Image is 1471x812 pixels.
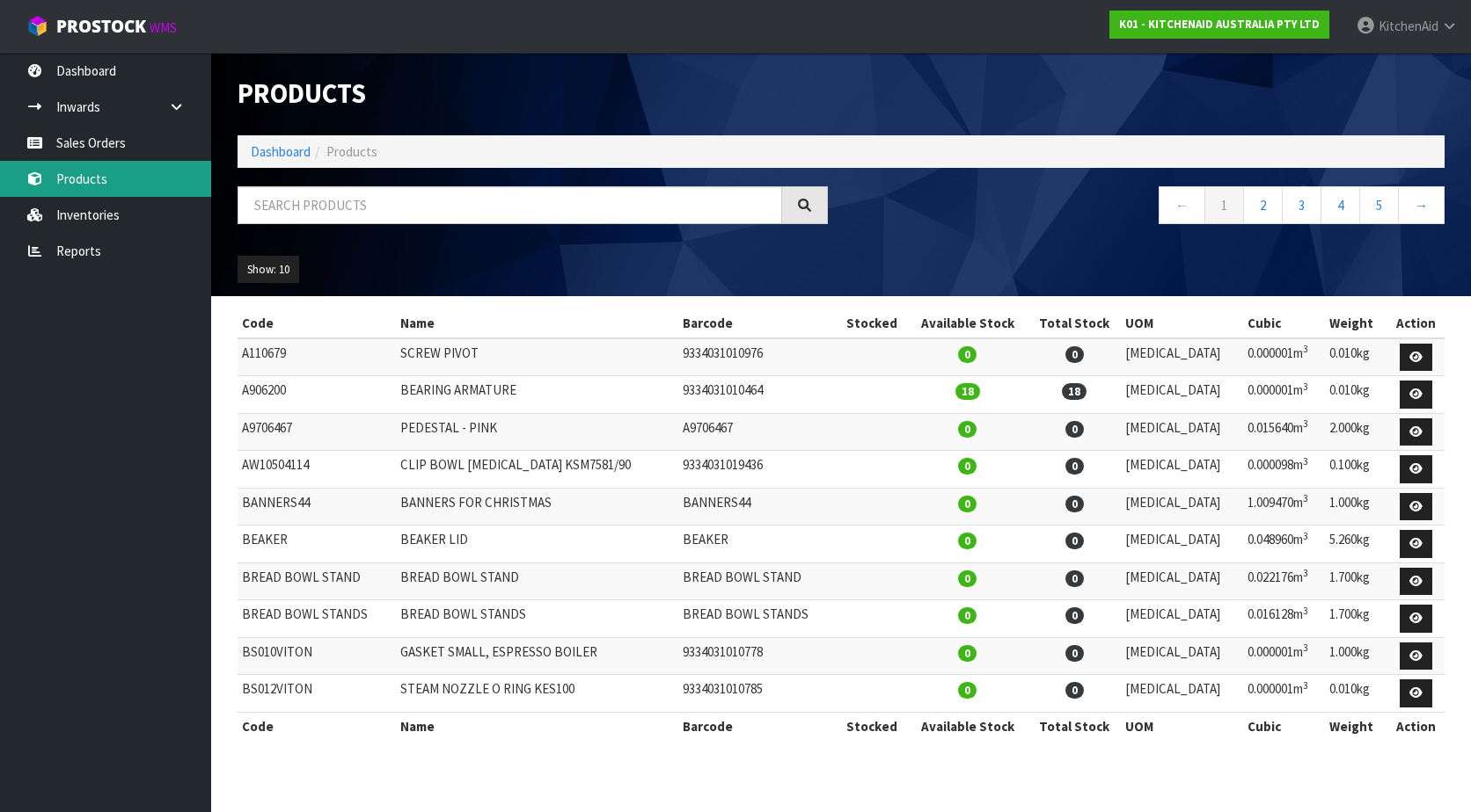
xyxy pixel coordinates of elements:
td: [MEDICAL_DATA] [1121,488,1243,526]
td: 0.100kg [1325,451,1387,489]
td: BS012VITON [238,675,396,713]
th: UOM [1121,712,1243,740]
td: PEDESTAL - PINK [396,413,678,451]
td: 1.700kg [1325,600,1387,638]
th: Cubic [1243,309,1325,337]
td: A9706467 [238,413,396,451]
td: [MEDICAL_DATA] [1121,562,1243,600]
td: BANNERS44 [678,488,837,526]
span: 0 [1065,570,1084,587]
span: 0 [1065,645,1084,662]
sup: 3 [1303,492,1308,504]
button: Show: 10 [238,256,299,284]
span: 0 [1065,346,1084,363]
td: [MEDICAL_DATA] [1121,637,1243,675]
td: 9334031010778 [678,637,837,675]
td: 1.700kg [1325,562,1387,600]
td: BEAKER [238,526,396,563]
td: 0.015640m [1243,413,1325,451]
a: 3 [1282,186,1321,224]
td: BREAD BOWL STAND [678,562,837,600]
span: 18 [1062,383,1087,400]
th: Total Stock [1028,309,1121,337]
span: 0 [958,346,977,363]
td: 5.260kg [1325,526,1387,563]
th: Barcode [678,712,837,740]
td: 0.000098m [1243,451,1325,489]
td: A110679 [238,338,396,376]
span: 0 [1065,682,1084,699]
span: 0 [1065,607,1084,624]
a: Dashboard [251,143,311,160]
td: [MEDICAL_DATA] [1121,376,1243,414]
sup: 3 [1303,567,1308,579]
span: 0 [958,570,977,587]
td: 0.016128m [1243,600,1325,638]
td: BEAKER LID [396,526,678,563]
sup: 3 [1303,381,1308,393]
span: Products [326,143,377,160]
td: 0.000001m [1243,675,1325,713]
td: 1.000kg [1325,637,1387,675]
sup: 3 [1303,417,1308,430]
td: 0.010kg [1325,338,1387,376]
th: Code [238,712,396,740]
th: Action [1387,309,1445,337]
th: Available Stock [907,712,1028,740]
td: 9334031010976 [678,338,837,376]
td: BREAD BOWL STANDS [396,600,678,638]
td: 1.000kg [1325,488,1387,526]
td: 9334031019436 [678,451,837,489]
td: 0.000001m [1243,376,1325,414]
th: UOM [1121,309,1243,337]
a: 2 [1243,186,1283,224]
small: WMS [150,19,177,36]
th: Available Stock [907,309,1028,337]
td: [MEDICAL_DATA] [1121,675,1243,713]
span: 0 [958,458,977,475]
sup: 3 [1303,605,1308,617]
span: KitchenAid [1379,18,1438,34]
a: 4 [1321,186,1360,224]
td: 0.022176m [1243,562,1325,600]
span: ProStock [56,15,146,38]
td: [MEDICAL_DATA] [1121,413,1243,451]
td: 2.000kg [1325,413,1387,451]
th: Barcode [678,309,837,337]
a: → [1398,186,1445,224]
td: 9334031010464 [678,376,837,414]
th: Cubic [1243,712,1325,740]
td: BEARING ARMATURE [396,376,678,414]
span: 0 [958,533,977,549]
nav: Page navigation [854,186,1445,229]
sup: 3 [1303,642,1308,654]
th: Name [396,712,678,740]
sup: 3 [1303,679,1308,692]
td: [MEDICAL_DATA] [1121,600,1243,638]
td: BREAD BOWL STANDS [238,600,396,638]
th: Code [238,309,396,337]
td: [MEDICAL_DATA] [1121,526,1243,563]
span: 0 [958,682,977,699]
td: A906200 [238,376,396,414]
td: 9334031010785 [678,675,837,713]
td: BS010VITON [238,637,396,675]
h1: Products [238,79,828,109]
span: 0 [958,496,977,512]
td: STEAM NOZZLE O RING KES100 [396,675,678,713]
td: A9706467 [678,413,837,451]
td: GASKET SMALL, ESPRESSO BOILER [396,637,678,675]
td: BANNERS44 [238,488,396,526]
td: CLIP BOWL [MEDICAL_DATA] KSM7581/90 [396,451,678,489]
strong: K01 - KITCHENAID AUSTRALIA PTY LTD [1119,17,1320,32]
sup: 3 [1303,343,1308,355]
span: 0 [1065,421,1084,438]
td: 1.009470m [1243,488,1325,526]
th: Stocked [837,712,907,740]
th: Action [1387,712,1445,740]
a: 5 [1359,186,1399,224]
th: Weight [1325,309,1387,337]
span: 0 [958,607,977,624]
input: Search products [238,186,782,224]
sup: 3 [1303,530,1308,542]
